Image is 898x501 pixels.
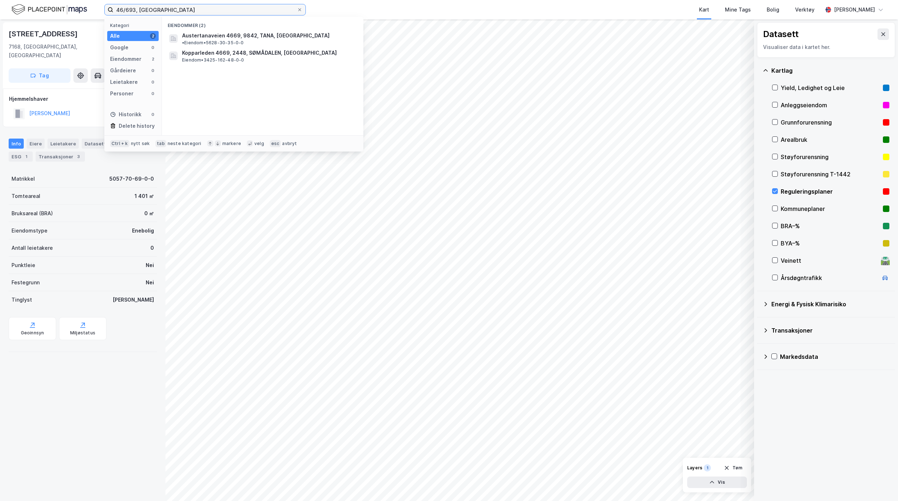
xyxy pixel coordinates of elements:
[781,256,878,265] div: Veinett
[23,153,30,160] div: 1
[182,40,244,46] span: Eiendom • 5628-30-35-0-0
[781,204,880,213] div: Kommuneplaner
[771,66,889,75] div: Kartlag
[9,42,123,60] div: 7168, [GEOGRAPHIC_DATA], [GEOGRAPHIC_DATA]
[12,244,53,252] div: Antall leietakere
[270,140,281,147] div: esc
[27,139,45,149] div: Eiere
[75,153,82,160] div: 3
[146,261,154,270] div: Nei
[862,466,898,501] iframe: Chat Widget
[155,140,166,147] div: tab
[9,152,33,162] div: ESG
[150,68,156,73] div: 0
[150,79,156,85] div: 0
[144,209,154,218] div: 0 ㎡
[113,4,297,15] input: Søk på adresse, matrikkel, gårdeiere, leietakere eller personer
[110,55,141,63] div: Eiendommer
[687,477,747,488] button: Vis
[781,83,880,92] div: Yield, Ledighet og Leie
[182,31,330,40] span: Austertanaveien 4669, 9842, TANA, [GEOGRAPHIC_DATA]
[131,141,150,146] div: nytt søk
[110,110,141,119] div: Historikk
[771,326,889,335] div: Transaksjoner
[162,17,363,30] div: Eiendommer (2)
[781,153,880,161] div: Støyforurensning
[767,5,779,14] div: Bolig
[719,462,747,474] button: Tøm
[119,122,155,130] div: Delete history
[781,222,880,230] div: BRA–%
[795,5,815,14] div: Verktøy
[150,45,156,50] div: 0
[834,5,875,14] div: [PERSON_NAME]
[110,23,159,28] div: Kategori
[168,141,201,146] div: neste kategori
[12,278,40,287] div: Festegrunn
[12,209,53,218] div: Bruksareal (BRA)
[70,330,95,336] div: Miljøstatus
[21,330,44,336] div: Geoinnsyn
[150,244,154,252] div: 0
[780,352,889,361] div: Markedsdata
[110,78,138,86] div: Leietakere
[109,175,154,183] div: 5057-70-69-0-0
[47,139,79,149] div: Leietakere
[12,175,35,183] div: Matrikkel
[254,141,264,146] div: velg
[12,226,47,235] div: Eiendomstype
[781,187,880,196] div: Reguleringsplaner
[12,261,35,270] div: Punktleie
[725,5,751,14] div: Mine Tags
[12,192,40,200] div: Tomteareal
[150,33,156,39] div: 2
[82,139,109,149] div: Datasett
[182,49,355,57] span: Kopparleden 4669, 2448, SØMÅDALEN, [GEOGRAPHIC_DATA]
[135,192,154,200] div: 1 401 ㎡
[781,118,880,127] div: Grunnforurensning
[781,101,880,109] div: Anleggseiendom
[110,66,136,75] div: Gårdeiere
[182,40,184,45] span: •
[110,89,133,98] div: Personer
[36,152,85,162] div: Transaksjoner
[699,5,709,14] div: Kart
[150,56,156,62] div: 2
[771,300,889,308] div: Energi & Fysisk Klimarisiko
[282,141,297,146] div: avbryt
[110,140,130,147] div: Ctrl + k
[9,28,79,40] div: [STREET_ADDRESS]
[781,239,880,248] div: BYA–%
[9,68,71,83] button: Tag
[146,278,154,287] div: Nei
[880,256,890,265] div: 🛣️
[132,226,154,235] div: Enebolig
[687,465,702,471] div: Layers
[12,3,87,16] img: logo.f888ab2527a4732fd821a326f86c7f29.svg
[781,274,878,282] div: Årsdøgntrafikk
[222,141,241,146] div: markere
[150,91,156,96] div: 0
[781,170,880,179] div: Støyforurensning T-1442
[110,43,128,52] div: Google
[781,135,880,144] div: Arealbruk
[12,295,32,304] div: Tinglyst
[150,112,156,117] div: 0
[110,32,120,40] div: Alle
[182,57,244,63] span: Eiendom • 3425-162-48-0-0
[113,295,154,304] div: [PERSON_NAME]
[704,464,711,471] div: 1
[9,95,157,103] div: Hjemmelshaver
[862,466,898,501] div: Kontrollprogram for chat
[763,28,799,40] div: Datasett
[9,139,24,149] div: Info
[763,43,889,51] div: Visualiser data i kartet her.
